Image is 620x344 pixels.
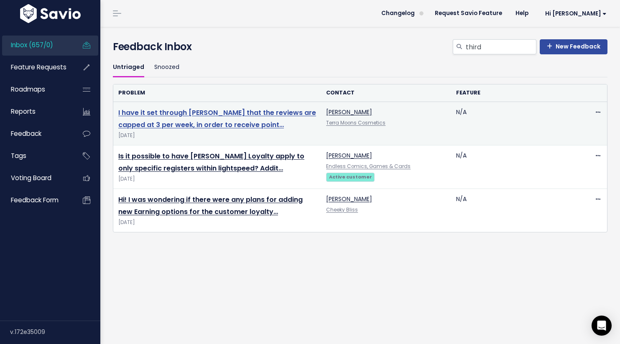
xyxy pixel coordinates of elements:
[326,195,372,203] a: [PERSON_NAME]
[326,120,385,126] a: Terra Moons Cosmetics
[118,151,304,173] a: Is it possible to have [PERSON_NAME] Loyalty apply to only specific registers within lightspeed? ...
[2,102,69,121] a: Reports
[509,7,535,20] a: Help
[2,124,69,143] a: Feedback
[11,41,53,49] span: Inbox (657/0)
[428,7,509,20] a: Request Savio Feature
[465,39,536,54] input: Search inbox...
[113,58,607,77] ul: Filter feature requests
[2,168,69,188] a: Voting Board
[326,163,411,170] a: Endless Comics, Games & Cards
[326,108,372,116] a: [PERSON_NAME]
[11,63,66,71] span: Feature Requests
[118,218,316,227] span: [DATE]
[2,36,69,55] a: Inbox (657/0)
[11,85,45,94] span: Roadmaps
[326,206,358,213] a: Cheeky Bliss
[11,173,51,182] span: Voting Board
[2,58,69,77] a: Feature Requests
[113,58,144,77] a: Untriaged
[535,7,613,20] a: Hi [PERSON_NAME]
[11,151,26,160] span: Tags
[11,107,36,116] span: Reports
[2,80,69,99] a: Roadmaps
[545,10,607,17] span: Hi [PERSON_NAME]
[592,316,612,336] div: Open Intercom Messenger
[11,196,59,204] span: Feedback form
[118,195,303,217] a: Hi! I was wondering if there were any plans for adding new Earning options for the customer loyalty…
[118,175,316,183] span: [DATE]
[540,39,607,54] a: New Feedback
[118,131,316,140] span: [DATE]
[451,189,581,232] td: N/A
[451,84,581,102] th: Feature
[11,129,41,138] span: Feedback
[451,102,581,145] td: N/A
[326,151,372,160] a: [PERSON_NAME]
[2,146,69,166] a: Tags
[113,39,607,54] h4: Feedback Inbox
[10,321,100,343] div: v.172e35009
[326,172,375,181] a: Active customer
[381,10,415,16] span: Changelog
[329,173,372,180] strong: Active customer
[451,145,581,189] td: N/A
[118,108,316,130] a: I have it set through [PERSON_NAME] that the reviews are capped at 3 per week, in order to receiv...
[154,58,179,77] a: Snoozed
[18,4,83,23] img: logo-white.9d6f32f41409.svg
[113,84,321,102] th: Problem
[321,84,451,102] th: Contact
[2,191,69,210] a: Feedback form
